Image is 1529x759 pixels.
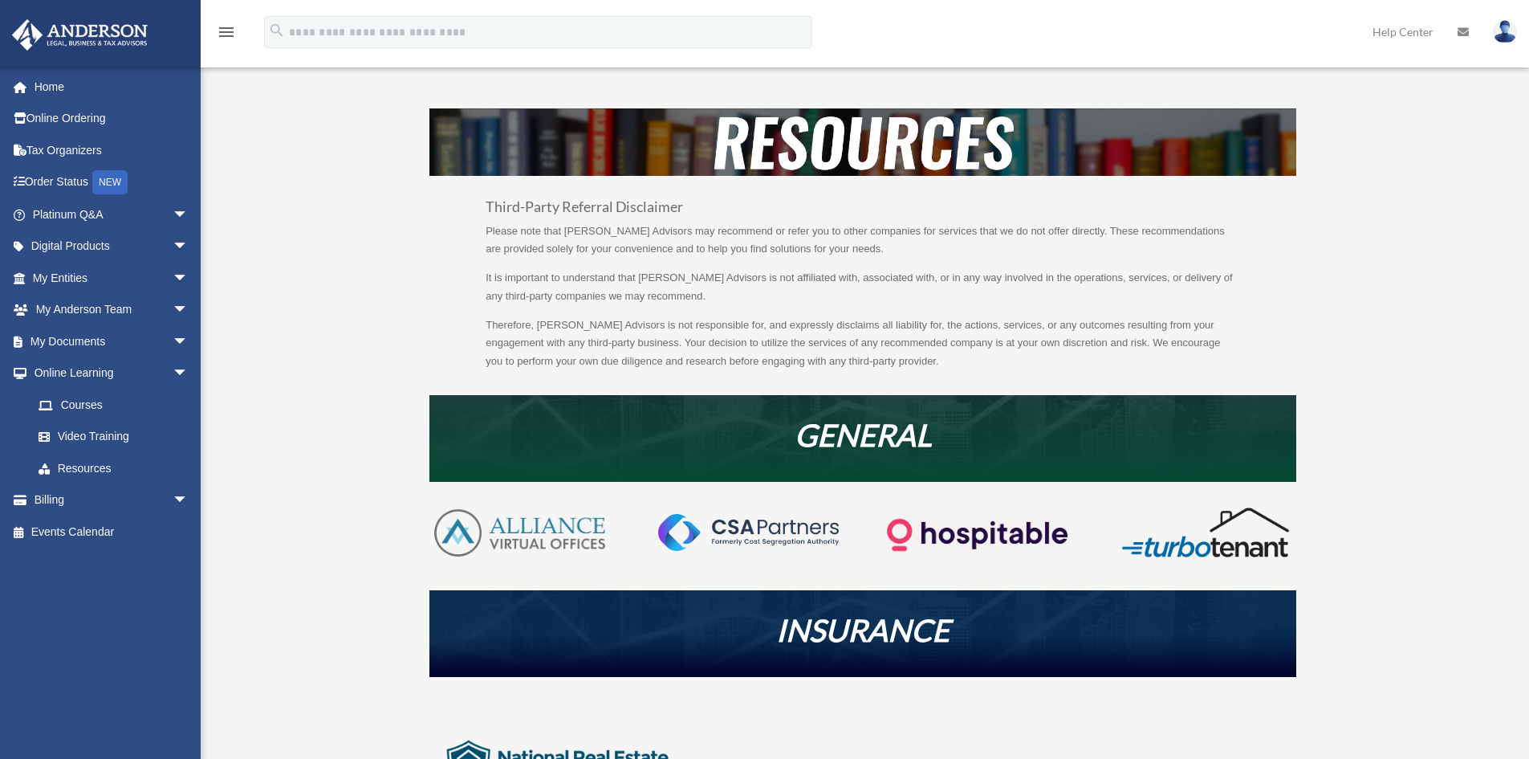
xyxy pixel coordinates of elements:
a: Home [11,71,213,103]
span: arrow_drop_down [173,325,205,358]
a: Video Training [22,421,213,453]
span: arrow_drop_down [173,294,205,327]
em: GENERAL [795,416,932,453]
span: arrow_drop_down [173,262,205,295]
a: Events Calendar [11,516,213,548]
a: Online Learningarrow_drop_down [11,357,213,390]
img: AVO-logo-1-color [429,506,610,561]
h3: Third-Party Referral Disclaimer [486,200,1240,222]
img: User Pic [1493,20,1517,43]
a: Billingarrow_drop_down [11,484,213,516]
a: Digital Productsarrow_drop_down [11,231,213,263]
a: Tax Organizers [11,134,213,166]
img: turbotenant [1115,506,1295,559]
i: menu [217,22,236,42]
p: Please note that [PERSON_NAME] Advisors may recommend or refer you to other companies for service... [486,222,1240,270]
i: search [268,22,286,39]
span: arrow_drop_down [173,357,205,390]
a: menu [217,28,236,42]
span: arrow_drop_down [173,231,205,263]
div: NEW [92,170,128,194]
em: INSURANCE [776,611,950,648]
p: It is important to understand that [PERSON_NAME] Advisors is not affiliated with, associated with... [486,269,1240,316]
a: Online Ordering [11,103,213,135]
img: resources-header [429,108,1296,176]
a: My Documentsarrow_drop_down [11,325,213,357]
p: Therefore, [PERSON_NAME] Advisors is not responsible for, and expressly disclaims all liability f... [486,316,1240,371]
a: Courses [22,389,213,421]
a: My Anderson Teamarrow_drop_down [11,294,213,326]
img: CSA-partners-Formerly-Cost-Segregation-Authority [658,514,839,551]
span: arrow_drop_down [173,484,205,517]
img: Logo-transparent-dark [887,506,1067,565]
span: arrow_drop_down [173,198,205,231]
a: Platinum Q&Aarrow_drop_down [11,198,213,231]
img: Anderson Advisors Platinum Portal [7,19,152,51]
a: Resources [22,452,205,484]
a: Order StatusNEW [11,166,213,199]
a: My Entitiesarrow_drop_down [11,262,213,294]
